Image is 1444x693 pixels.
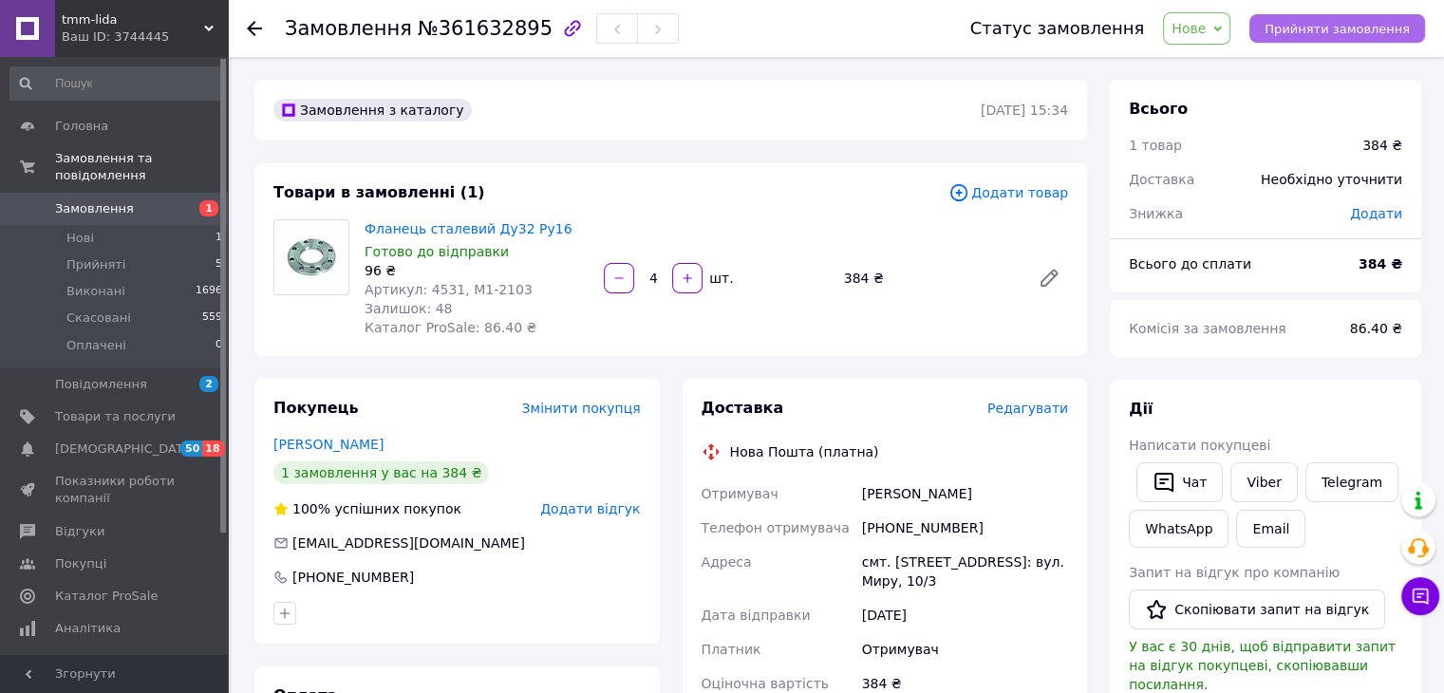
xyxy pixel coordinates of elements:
[55,555,106,572] span: Покупці
[202,309,222,327] span: 559
[55,408,176,425] span: Товари та послуги
[702,608,811,623] span: Дата відправки
[1401,577,1439,615] button: Чат з покупцем
[1362,136,1402,155] div: 384 ₴
[522,401,641,416] span: Змінити покупця
[202,440,224,457] span: 18
[858,511,1072,545] div: [PHONE_NUMBER]
[858,477,1072,511] div: [PERSON_NAME]
[365,261,589,280] div: 96 ₴
[55,200,134,217] span: Замовлення
[1129,400,1153,418] span: Дії
[702,554,752,570] span: Адреса
[55,523,104,540] span: Відгуки
[365,301,452,316] span: Залишок: 48
[1129,639,1396,692] span: У вас є 30 днів, щоб відправити запит на відгук покупцеві, скопіювавши посилання.
[273,183,485,201] span: Товари в замовленні (1)
[858,632,1072,666] div: Отримувач
[66,283,125,300] span: Виконані
[1129,590,1385,629] button: Скопіювати запит на відгук
[1129,256,1251,272] span: Всього до сплати
[62,28,228,46] div: Ваш ID: 3744445
[1350,321,1402,336] span: 86.40 ₴
[858,598,1072,632] div: [DATE]
[55,150,228,184] span: Замовлення та повідомлення
[1129,172,1194,187] span: Доставка
[1136,462,1223,502] button: Чат
[1129,100,1188,118] span: Всього
[948,182,1068,203] span: Додати товар
[66,337,126,354] span: Оплачені
[1350,206,1402,221] span: Додати
[273,399,359,417] span: Покупець
[196,283,222,300] span: 1696
[55,652,176,686] span: Управління сайтом
[292,501,330,516] span: 100%
[1236,510,1305,548] button: Email
[292,535,525,551] span: [EMAIL_ADDRESS][DOMAIN_NAME]
[55,118,108,135] span: Головна
[55,473,176,507] span: Показники роботи компанії
[702,399,784,417] span: Доставка
[1129,206,1183,221] span: Знижка
[199,200,218,216] span: 1
[1359,256,1402,272] b: 384 ₴
[216,256,222,273] span: 5
[273,461,489,484] div: 1 замовлення у вас на 384 ₴
[66,230,94,247] span: Нові
[365,320,536,335] span: Каталог ProSale: 86.40 ₴
[1030,259,1068,297] a: Редагувати
[199,376,218,392] span: 2
[365,221,572,236] a: Фланець сталевий Ду32 Ру16
[725,442,884,461] div: Нова Пошта (платна)
[247,19,262,38] div: Повернутися назад
[1129,321,1286,336] span: Комісія за замовлення
[55,620,121,637] span: Аналітика
[1172,21,1206,36] span: Нове
[1249,159,1414,200] div: Необхідно уточнити
[216,337,222,354] span: 0
[55,588,158,605] span: Каталог ProSale
[55,440,196,458] span: [DEMOGRAPHIC_DATA]
[273,99,472,122] div: Замовлення з каталогу
[9,66,224,101] input: Пошук
[987,401,1068,416] span: Редагувати
[981,103,1068,118] time: [DATE] 15:34
[858,545,1072,598] div: смт. [STREET_ADDRESS]: вул. Миру, 10/3
[285,17,412,40] span: Замовлення
[216,230,222,247] span: 1
[273,499,461,518] div: успішних покупок
[365,244,509,259] span: Готово до відправки
[66,256,125,273] span: Прийняті
[702,676,829,691] span: Оціночна вартість
[55,376,147,393] span: Повідомлення
[836,265,1022,291] div: 384 ₴
[62,11,204,28] span: tmm-lida
[180,440,202,457] span: 50
[273,437,384,452] a: [PERSON_NAME]
[704,269,735,288] div: шт.
[274,220,348,294] img: Фланець сталевий Ду32 Ру16
[540,501,640,516] span: Додати відгук
[702,486,778,501] span: Отримувач
[291,568,416,587] div: [PHONE_NUMBER]
[66,309,131,327] span: Скасовані
[418,17,553,40] span: №361632895
[1129,510,1228,548] a: WhatsApp
[1129,138,1182,153] span: 1 товар
[1230,462,1297,502] a: Viber
[702,642,761,657] span: Платник
[1249,14,1425,43] button: Прийняти замовлення
[1129,438,1270,453] span: Написати покупцеві
[365,282,533,297] span: Артикул: 4531, М1-2103
[702,520,850,535] span: Телефон отримувача
[1129,565,1340,580] span: Запит на відгук про компанію
[970,19,1145,38] div: Статус замовлення
[1305,462,1398,502] a: Telegram
[1265,22,1410,36] span: Прийняти замовлення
